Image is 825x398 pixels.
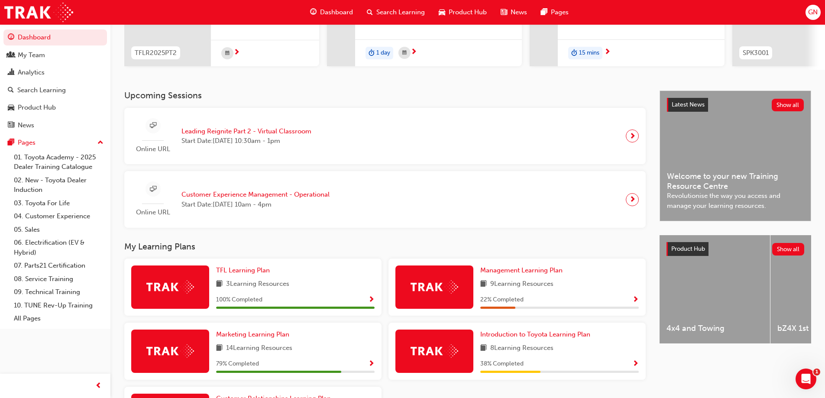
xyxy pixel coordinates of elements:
[4,3,73,22] img: Trak
[95,381,102,392] span: prev-icon
[367,7,373,18] span: search-icon
[494,3,534,21] a: news-iconNews
[480,330,594,340] a: Introduction to Toyota Learning Plan
[411,344,458,358] img: Trak
[629,194,636,206] span: next-icon
[10,236,107,259] a: 06. Electrification (EV & Hybrid)
[18,138,36,148] div: Pages
[131,207,175,217] span: Online URL
[369,48,375,59] span: duration-icon
[10,299,107,312] a: 10. TUNE Rev-Up Training
[667,171,804,191] span: Welcome to your new Training Resource Centre
[376,48,390,58] span: 1 day
[216,279,223,290] span: book-icon
[10,151,107,174] a: 01. Toyota Academy - 2025 Dealer Training Catalogue
[490,343,553,354] span: 8 Learning Resources
[666,242,804,256] a: Product HubShow all
[181,136,311,146] span: Start Date: [DATE] 10:30am - 1pm
[124,242,646,252] h3: My Learning Plans
[181,126,311,136] span: Leading Reignite Part 2 - Virtual Classroom
[490,279,553,290] span: 9 Learning Resources
[360,3,432,21] a: search-iconSearch Learning
[480,279,487,290] span: book-icon
[604,49,611,56] span: next-icon
[8,87,14,94] span: search-icon
[368,360,375,368] span: Show Progress
[3,47,107,63] a: My Team
[511,7,527,17] span: News
[671,245,705,252] span: Product Hub
[660,235,770,343] a: 4x4 and Towing
[3,65,107,81] a: Analytics
[411,280,458,294] img: Trak
[8,104,14,112] span: car-icon
[632,296,639,304] span: Show Progress
[439,7,445,18] span: car-icon
[310,7,317,18] span: guage-icon
[146,344,194,358] img: Trak
[541,7,547,18] span: pages-icon
[216,330,289,338] span: Marketing Learning Plan
[10,259,107,272] a: 07. Parts21 Certification
[17,85,66,95] div: Search Learning
[632,359,639,369] button: Show Progress
[480,295,524,305] span: 22 % Completed
[402,48,407,58] span: calendar-icon
[666,324,763,333] span: 4x4 and Towing
[3,82,107,98] a: Search Learning
[226,343,292,354] span: 14 Learning Resources
[8,34,14,42] span: guage-icon
[501,7,507,18] span: news-icon
[216,359,259,369] span: 79 % Completed
[432,3,494,21] a: car-iconProduct Hub
[181,200,330,210] span: Start Date: [DATE] 10am - 4pm
[233,49,240,57] span: next-icon
[150,184,156,195] span: sessionType_ONLINE_URL-icon
[551,7,569,17] span: Pages
[10,285,107,299] a: 09. Technical Training
[216,343,223,354] span: book-icon
[672,101,705,108] span: Latest News
[18,120,34,130] div: News
[124,91,646,100] h3: Upcoming Sessions
[3,117,107,133] a: News
[97,137,104,149] span: up-icon
[796,369,816,389] iframe: Intercom live chat
[534,3,576,21] a: pages-iconPages
[131,178,639,221] a: Online URLCustomer Experience Management - OperationalStart Date:[DATE] 10am - 4pm
[131,115,639,158] a: Online URLLeading Reignite Part 2 - Virtual ClassroomStart Date:[DATE] 10:30am - 1pm
[226,279,289,290] span: 3 Learning Resources
[667,98,804,112] a: Latest NewsShow all
[150,120,156,131] span: sessionType_ONLINE_URL-icon
[629,130,636,142] span: next-icon
[8,52,14,59] span: people-icon
[579,48,599,58] span: 15 mins
[18,103,56,113] div: Product Hub
[632,360,639,368] span: Show Progress
[411,49,417,56] span: next-icon
[772,243,805,256] button: Show all
[632,294,639,305] button: Show Progress
[3,135,107,151] button: Pages
[808,7,818,17] span: GN
[571,48,577,59] span: duration-icon
[813,369,820,375] span: 1
[772,99,804,111] button: Show all
[3,100,107,116] a: Product Hub
[449,7,487,17] span: Product Hub
[216,295,262,305] span: 100 % Completed
[320,7,353,17] span: Dashboard
[8,139,14,147] span: pages-icon
[480,266,563,274] span: Management Learning Plan
[10,174,107,197] a: 02. New - Toyota Dealer Induction
[368,294,375,305] button: Show Progress
[10,312,107,325] a: All Pages
[181,190,330,200] span: Customer Experience Management - Operational
[8,122,14,129] span: news-icon
[225,48,230,59] span: calendar-icon
[18,68,45,78] div: Analytics
[131,144,175,154] span: Online URL
[135,48,177,58] span: TFLR2025PT2
[480,359,524,369] span: 38 % Completed
[660,91,811,221] a: Latest NewsShow allWelcome to your new Training Resource CentreRevolutionise the way you access a...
